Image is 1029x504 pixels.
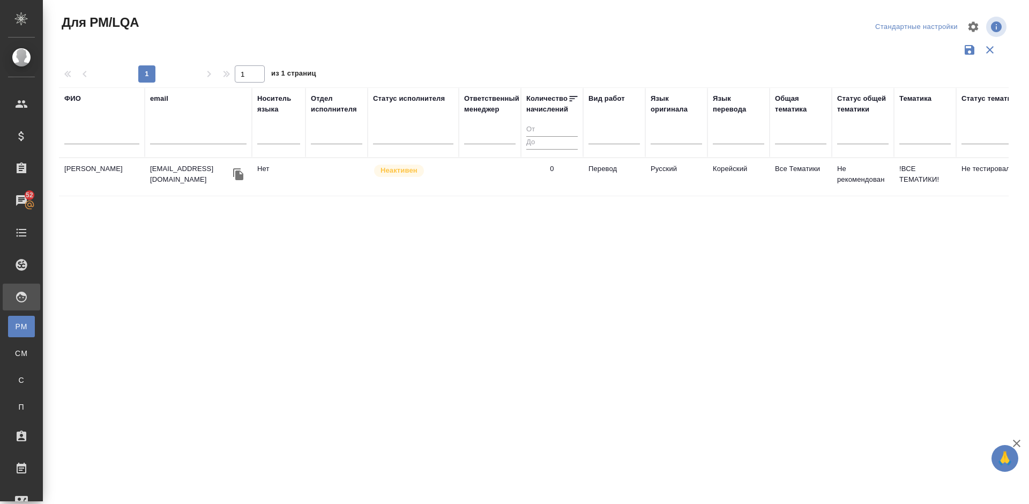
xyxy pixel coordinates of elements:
[13,321,29,332] span: PM
[959,40,980,60] button: Сохранить фильтры
[381,165,417,176] p: Неактивен
[588,93,625,104] div: Вид работ
[894,158,956,196] td: !ВСЕ ТЕМАТИКИ!
[13,402,29,412] span: П
[13,348,29,359] span: CM
[230,166,247,182] button: Скопировать
[651,93,702,115] div: Язык оригинала
[150,93,168,104] div: email
[526,93,568,115] div: Количество начислений
[64,93,81,104] div: ФИО
[961,93,1019,104] div: Статус тематики
[8,343,35,364] a: CM
[775,93,826,115] div: Общая тематика
[271,67,316,83] span: из 1 страниц
[832,158,894,196] td: Не рекомендован
[257,93,300,115] div: Носитель языка
[150,164,230,185] p: [EMAIL_ADDRESS][DOMAIN_NAME]
[996,447,1014,470] span: 🙏
[837,93,889,115] div: Статус общей тематики
[13,375,29,386] span: С
[8,369,35,391] a: С
[583,158,645,196] td: Перевод
[311,93,362,115] div: Отдел исполнителя
[770,158,832,196] td: Все Тематики
[526,136,578,150] input: До
[526,123,578,137] input: От
[373,164,453,178] div: Наши пути разошлись: исполнитель с нами не работает
[550,164,554,174] div: 0
[991,445,1018,472] button: 🙏
[59,14,139,31] span: Для PM/LQA
[960,14,986,40] span: Настроить таблицу
[986,17,1009,37] span: Посмотреть информацию
[3,187,40,214] a: 52
[707,158,770,196] td: Корейский
[873,19,960,35] div: split button
[8,316,35,337] a: PM
[464,93,519,115] div: Ответственный менеджер
[59,158,145,196] td: [PERSON_NAME]
[980,40,1000,60] button: Сбросить фильтры
[8,396,35,418] a: П
[899,93,931,104] div: Тематика
[713,93,764,115] div: Язык перевода
[19,190,40,201] span: 52
[373,93,445,104] div: Статус исполнителя
[252,158,305,196] td: Нет
[645,158,707,196] td: Русский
